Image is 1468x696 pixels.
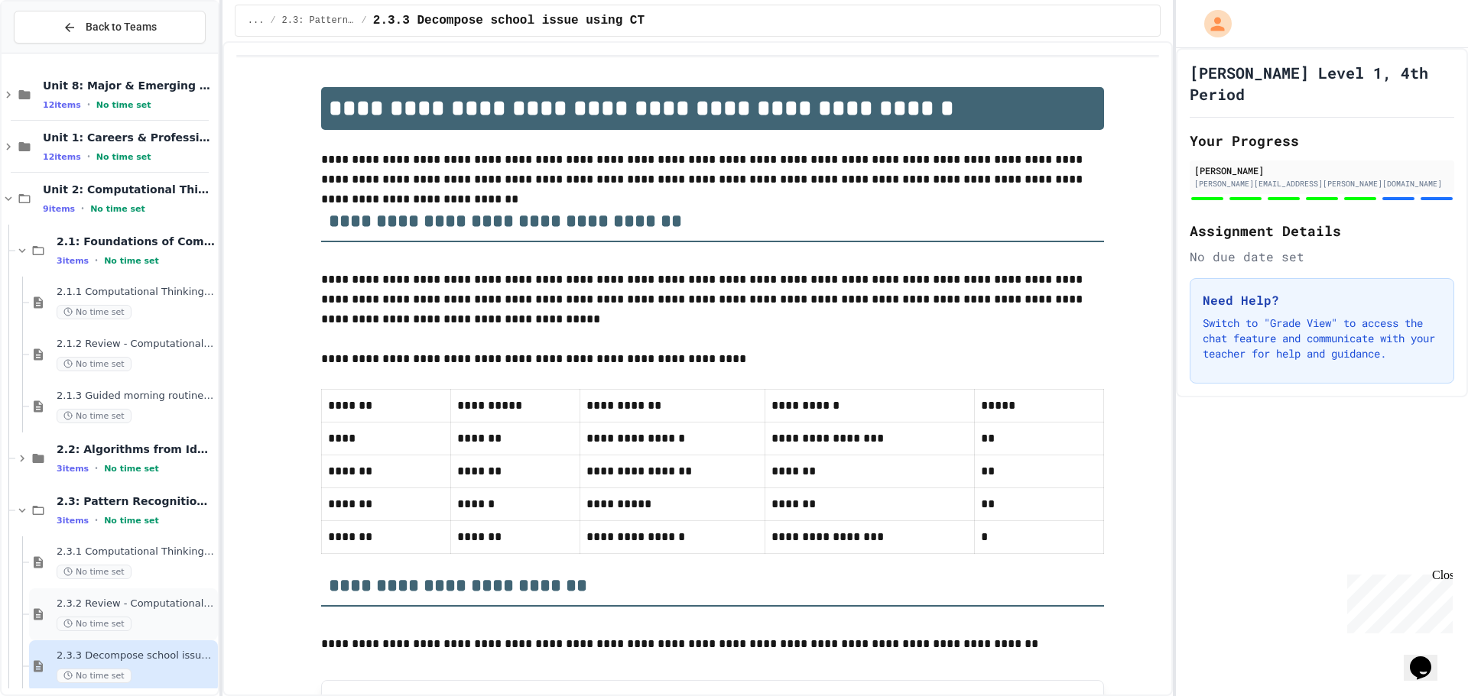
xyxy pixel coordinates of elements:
[1190,248,1454,266] div: No due date set
[270,15,275,27] span: /
[57,649,215,662] span: 2.3.3 Decompose school issue using CT
[43,131,215,144] span: Unit 1: Careers & Professionalism
[43,183,215,196] span: Unit 2: Computational Thinking & Problem-Solving
[1188,6,1236,41] div: My Account
[6,6,106,97] div: Chat with us now!Close
[57,442,215,456] span: 2.2: Algorithms from Idea to Flowchart
[43,100,81,110] span: 12 items
[362,15,367,27] span: /
[57,494,215,508] span: 2.3: Pattern Recognition & Decomposition
[86,19,157,35] span: Back to Teams
[1404,635,1453,681] iframe: chat widget
[96,152,151,162] span: No time set
[87,151,90,163] span: •
[90,204,145,214] span: No time set
[57,565,132,579] span: No time set
[57,464,89,474] span: 3 items
[43,204,75,214] span: 9 items
[87,99,90,111] span: •
[104,464,159,474] span: No time set
[1190,130,1454,151] h2: Your Progress
[1203,291,1441,309] h3: Need Help?
[43,79,215,92] span: Unit 8: Major & Emerging Technologies
[1190,62,1454,105] h1: [PERSON_NAME] Level 1, 4th Period
[57,338,215,351] span: 2.1.2 Review - Computational Thinking and Problem Solving
[95,462,98,474] span: •
[373,11,645,30] span: 2.3.3 Decompose school issue using CT
[95,514,98,526] span: •
[282,15,356,27] span: 2.3: Pattern Recognition & Decomposition
[57,305,132,319] span: No time set
[57,357,132,371] span: No time set
[248,15,265,27] span: ...
[57,235,215,248] span: 2.1: Foundations of Computational Thinking
[1341,568,1453,633] iframe: chat widget
[57,390,215,403] span: 2.1.3 Guided morning routine flowchart
[104,256,159,266] span: No time set
[1194,163,1450,177] div: [PERSON_NAME]
[57,256,89,266] span: 3 items
[1190,220,1454,241] h2: Assignment Details
[57,668,132,683] span: No time set
[81,202,84,215] span: •
[95,254,98,267] span: •
[96,100,151,110] span: No time set
[104,516,159,526] span: No time set
[57,409,132,423] span: No time set
[57,597,215,610] span: 2.3.2 Review - Computational Thinking - Your Problem-Solving Toolkit
[57,545,215,558] span: 2.3.1 Computational Thinking - Your Problem-Solving Toolkit
[57,617,132,631] span: No time set
[43,152,81,162] span: 12 items
[1194,178,1450,189] div: [PERSON_NAME][EMAIL_ADDRESS][PERSON_NAME][DOMAIN_NAME]
[57,286,215,299] span: 2.1.1 Computational Thinking and Problem Solving
[14,11,206,44] button: Back to Teams
[57,516,89,526] span: 3 items
[1203,316,1441,361] p: Switch to "Grade View" to access the chat feature and communicate with your teacher for help and ...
